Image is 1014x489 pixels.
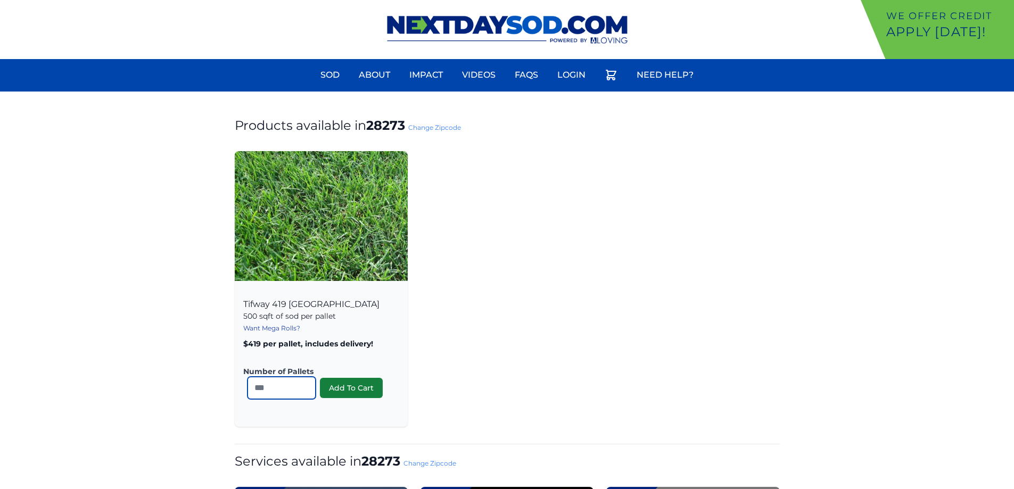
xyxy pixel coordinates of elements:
[235,287,408,427] div: Tifway 419 [GEOGRAPHIC_DATA]
[352,62,397,88] a: About
[886,9,1010,23] p: We offer Credit
[630,62,700,88] a: Need Help?
[235,151,408,281] img: Tifway 419 Bermuda Product Image
[314,62,346,88] a: Sod
[243,311,399,321] p: 500 sqft of sod per pallet
[235,117,780,134] h1: Products available in
[320,378,383,398] button: Add To Cart
[366,118,405,133] strong: 28273
[508,62,545,88] a: FAQs
[456,62,502,88] a: Videos
[408,123,461,131] a: Change Zipcode
[361,453,400,469] strong: 28273
[886,23,1010,40] p: Apply [DATE]!
[243,324,300,332] a: Want Mega Rolls?
[551,62,592,88] a: Login
[243,338,399,349] p: $419 per pallet, includes delivery!
[235,453,780,470] h1: Services available in
[403,459,456,467] a: Change Zipcode
[243,366,391,377] label: Number of Pallets
[403,62,449,88] a: Impact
